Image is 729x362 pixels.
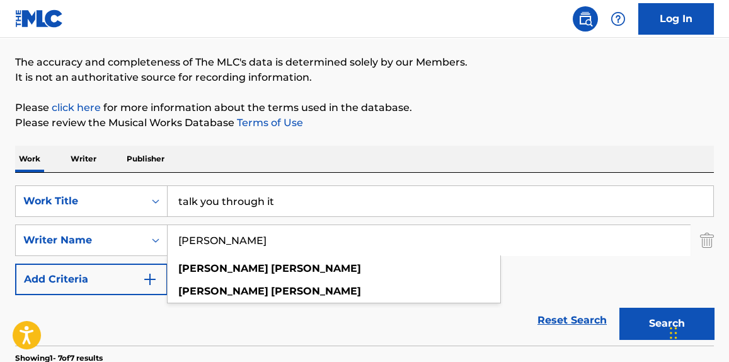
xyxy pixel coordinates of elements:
[67,146,100,172] p: Writer
[15,55,714,70] p: The accuracy and completeness of The MLC's data is determined solely by our Members.
[178,262,268,274] strong: [PERSON_NAME]
[606,6,631,32] div: Help
[15,264,168,295] button: Add Criteria
[15,9,64,28] img: MLC Logo
[619,308,714,339] button: Search
[15,185,714,346] form: Search Form
[611,11,626,26] img: help
[271,285,361,297] strong: [PERSON_NAME]
[15,100,714,115] p: Please for more information about the terms used in the database.
[23,194,137,209] div: Work Title
[15,146,44,172] p: Work
[670,314,677,352] div: Drag
[142,272,158,287] img: 9d2ae6d4665cec9f34b9.svg
[666,301,729,362] iframe: Chat Widget
[178,285,268,297] strong: [PERSON_NAME]
[234,117,303,129] a: Terms of Use
[271,262,361,274] strong: [PERSON_NAME]
[23,233,137,248] div: Writer Name
[638,3,714,35] a: Log In
[578,11,593,26] img: search
[573,6,598,32] a: Public Search
[700,225,714,256] img: Delete Criterion
[15,70,714,85] p: It is not an authoritative source for recording information.
[15,115,714,131] p: Please review the Musical Works Database
[52,102,101,114] a: click here
[123,146,168,172] p: Publisher
[531,307,613,334] a: Reset Search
